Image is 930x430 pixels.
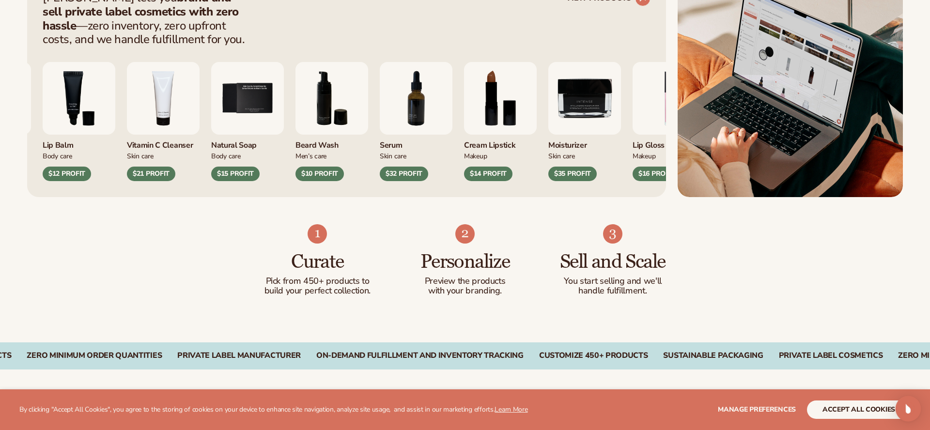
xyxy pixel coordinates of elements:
[211,135,284,151] div: Natural Soap
[43,167,91,181] div: $12 PROFIT
[411,251,520,273] h3: Personalize
[633,62,705,135] img: Pink lip gloss.
[411,276,520,286] p: Preview the products
[295,151,368,161] div: Men’s Care
[295,62,368,181] div: 6 / 9
[295,167,344,181] div: $10 PROFIT
[380,62,452,135] img: Collagen and retinol serum.
[308,224,327,244] img: Shopify Image 7
[127,62,200,135] img: Vitamin c cleanser.
[127,167,175,181] div: $21 PROFIT
[464,167,512,181] div: $14 PROFIT
[380,135,452,151] div: Serum
[896,396,921,422] div: Open Intercom Messenger
[633,151,705,161] div: Makeup
[455,224,475,244] img: Shopify Image 8
[295,135,368,151] div: Beard Wash
[211,62,284,181] div: 5 / 9
[558,276,667,286] p: You start selling and we'll
[558,251,667,273] h3: Sell and Scale
[807,400,911,419] button: accept all cookies
[211,167,260,181] div: $15 PROFIT
[380,167,428,181] div: $32 PROFIT
[211,151,284,161] div: Body Care
[633,167,681,181] div: $16 PROFIT
[127,62,200,181] div: 4 / 9
[263,276,372,296] p: Pick from 450+ products to build your perfect collection.
[27,351,162,360] div: Zero Minimum Order Quantities
[548,135,621,151] div: Moisturizer
[464,62,537,135] img: Luxury cream lipstick.
[177,351,301,360] div: PRIVATE LABEL MANUFACTURER
[603,224,622,244] img: Shopify Image 9
[380,62,452,181] div: 7 / 9
[663,351,763,360] div: SUSTAINABLE PACKAGING
[295,62,368,135] img: Foaming beard wash.
[548,62,621,181] div: 9 / 9
[464,62,537,181] div: 8 / 9
[633,62,705,181] div: 1 / 9
[548,167,597,181] div: $35 PROFIT
[464,151,537,161] div: Makeup
[263,251,372,273] h3: Curate
[127,135,200,151] div: Vitamin C Cleanser
[718,405,796,414] span: Manage preferences
[316,351,524,360] div: On-Demand Fulfillment and Inventory Tracking
[43,135,115,151] div: Lip Balm
[548,62,621,135] img: Moisturizer.
[718,400,796,419] button: Manage preferences
[539,351,648,360] div: CUSTOMIZE 450+ PRODUCTS
[43,62,115,135] img: Smoothing lip balm.
[633,135,705,151] div: Lip Gloss
[380,151,452,161] div: Skin Care
[558,286,667,296] p: handle fulfillment.
[19,406,528,414] p: By clicking "Accept All Cookies", you agree to the storing of cookies on your device to enhance s...
[411,286,520,296] p: with your branding.
[495,405,527,414] a: Learn More
[779,351,883,360] div: PRIVATE LABEL COSMETICS
[43,62,115,181] div: 3 / 9
[43,151,115,161] div: Body Care
[548,151,621,161] div: Skin Care
[211,62,284,135] img: Nature bar of soap.
[127,151,200,161] div: Skin Care
[464,135,537,151] div: Cream Lipstick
